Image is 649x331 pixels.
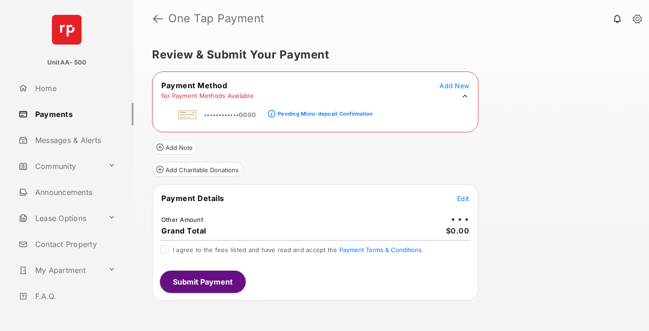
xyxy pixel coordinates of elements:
span: Add New [439,82,469,90]
a: Contact Property [15,233,134,255]
button: Add Charitable Donations [152,162,243,177]
a: My Apartment [15,259,104,281]
button: Add New [439,81,469,90]
a: Pending Micro-deposit Confirmation [275,103,373,119]
a: Payments [15,103,134,125]
td: Other Amount [161,215,204,224]
td: No Payment Methods Available [161,91,254,100]
span: I agree to the fees listed and have read and accept the [173,246,422,253]
button: Submit Payment [160,271,246,293]
a: F.A.Q. [15,285,134,307]
span: Payment Method [161,81,227,90]
button: Add Note [152,140,197,155]
img: svg+xml;base64,PHN2ZyB4bWxucz0iaHR0cDovL3d3dy53My5vcmcvMjAwMC9zdmciIHdpZHRoPSI2NCIgaGVpZ2h0PSI2NC... [52,15,82,45]
span: $0.00 [446,226,470,235]
div: Pending Micro-deposit Confirmation [278,110,373,117]
span: Edit [457,195,469,202]
p: UnitAA- 500 [47,58,87,67]
button: I agree to the fees listed and have read and accept the [339,246,422,253]
a: Community [15,155,104,177]
a: Messages & Alerts [15,129,134,151]
h5: Review & Submit Your Payment [152,49,623,60]
span: Payment Details [161,194,224,203]
strong: One Tap Payment [168,13,265,24]
span: ••••••••••••0000 [204,111,256,118]
a: Announcements [15,181,134,203]
a: Lease Options [15,207,104,229]
a: Home [15,77,134,99]
button: Edit [457,194,469,203]
span: Grand Total [161,226,206,235]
